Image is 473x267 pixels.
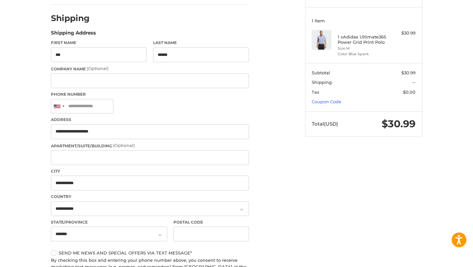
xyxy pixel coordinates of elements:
[312,89,319,95] span: Tax
[312,70,330,75] span: Subtotal
[51,13,90,23] h2: Shipping
[51,250,249,255] label: Send me news and special offers via text message*
[338,51,388,57] li: Color Blue Spark
[51,219,167,225] label: State/Province
[338,46,388,51] li: Size M
[51,40,147,46] label: First Name
[51,168,249,174] label: City
[403,89,416,95] span: $0.00
[312,121,338,127] span: Total (USD)
[401,70,416,75] span: $30.99
[312,18,416,23] h3: 1 Item
[51,91,249,97] label: Phone Number
[173,219,249,225] label: Postal Code
[419,249,473,267] iframe: Google Customer Reviews
[51,117,249,123] label: Address
[382,118,416,130] span: $30.99
[113,143,135,148] small: (Optional)
[51,194,249,200] label: Country
[87,66,108,71] small: (Optional)
[338,34,388,45] h4: 1 x Adidas Ultimate365 Power Grid Print Polo
[412,80,416,85] span: --
[312,99,341,104] a: Coupon Code
[51,65,249,72] label: Company Name
[312,80,332,85] span: Shipping
[390,30,416,36] div: $30.99
[51,142,249,149] label: Apartment/Suite/Building
[51,99,66,113] div: United States: +1
[51,29,96,40] legend: Shipping Address
[153,40,249,46] label: Last Name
